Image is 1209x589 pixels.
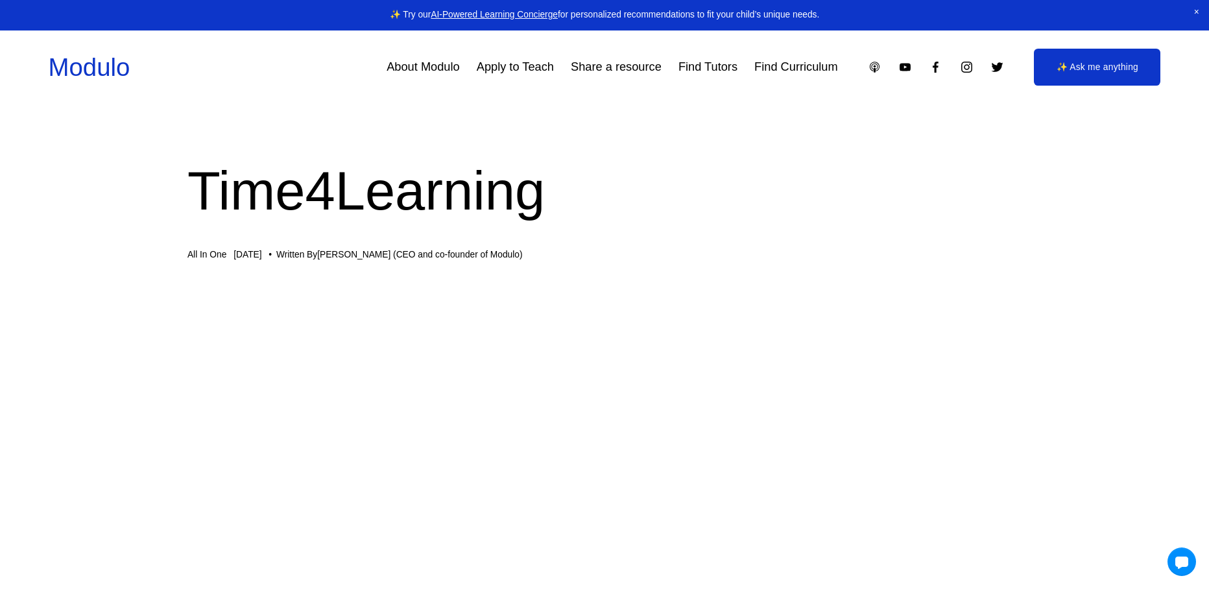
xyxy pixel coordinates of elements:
a: Find Curriculum [754,55,838,78]
h1: Time4Learning [187,154,1022,229]
a: AI-Powered Learning Concierge [431,10,558,19]
a: Instagram [960,60,974,74]
a: ✨ Ask me anything [1034,49,1160,86]
a: YouTube [898,60,912,74]
a: Apply to Teach [477,55,554,78]
a: [PERSON_NAME] (CEO and co-founder of Modulo) [317,250,522,259]
span: [DATE] [233,250,261,259]
a: All In One [187,250,226,259]
div: Written By [276,250,523,261]
a: Find Tutors [678,55,737,78]
a: Modulo [49,53,130,81]
a: Facebook [929,60,942,74]
a: Apple Podcasts [868,60,881,74]
a: Twitter [990,60,1004,74]
a: Share a resource [571,55,662,78]
a: About Modulo [387,55,459,78]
